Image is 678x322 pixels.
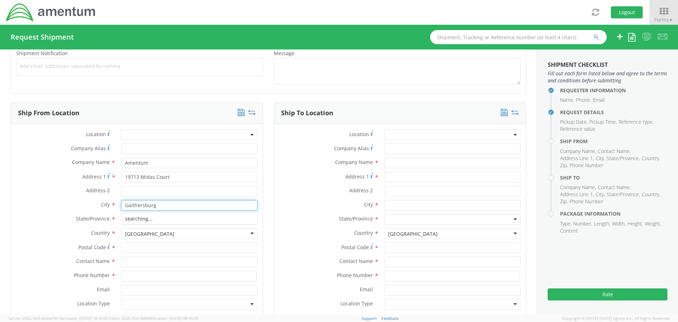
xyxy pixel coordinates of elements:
span: Add email addresses separated by comma [19,63,260,70]
span: ▼ [669,17,673,23]
span: Address 2 [349,187,373,194]
h3: Ship From Location [18,110,79,117]
li: Width [612,220,626,227]
div: [GEOGRAPHIC_DATA] [388,230,438,238]
span: Postal Code [341,244,369,251]
li: Reference value [560,125,595,133]
span: Country [354,229,373,236]
span: Location Type [340,300,373,307]
li: Length [594,220,610,227]
li: Phone Number [570,162,603,169]
li: Type [560,220,571,227]
li: Content [560,227,578,234]
h4: Ship From [560,139,667,144]
span: Email [97,286,110,293]
li: Reference type [619,118,653,125]
li: Address Line 1 [560,191,594,198]
span: Server: 2025.18.0-a0edd1917ac [8,316,108,321]
span: Shipment Notification [16,50,68,57]
span: Company Alias [71,145,106,152]
button: Rate [548,288,667,300]
span: State/Province [339,215,373,222]
span: Company Name [335,159,373,165]
span: City [101,201,110,208]
span: Contact Name [76,258,110,264]
h4: Request Shipment [11,33,74,41]
h3: Ship To Location [281,110,333,117]
li: State/Province [607,191,640,198]
a: Support [362,316,377,321]
li: Zip [560,162,568,169]
span: Forms [654,16,673,23]
span: Copyright © [DATE]-[DATE] Agistix Inc., All Rights Reserved [562,316,670,321]
li: State/Province [607,155,640,162]
li: Company Name [560,184,596,191]
span: Address 1 [345,173,369,180]
li: City [596,155,605,162]
span: Address 2 [86,187,110,194]
div: [GEOGRAPHIC_DATA] [125,230,174,238]
li: Zip [560,198,568,205]
span: Location Type [77,300,110,307]
button: Logout [611,6,643,18]
li: City [596,191,605,198]
li: Contact Name [598,148,631,155]
span: Client: 2025.18.0-0e69584 [109,316,198,321]
span: Location [349,131,369,137]
span: master, [DATE] 08:10:29 [155,316,198,321]
h4: Package Information [560,211,667,216]
li: Pickup Date [560,118,588,125]
li: Height [628,220,643,227]
li: Country [642,155,660,162]
li: Phone [576,96,591,104]
div: searching... [121,213,257,224]
span: Phone Number [74,272,110,279]
h4: Requester Information [560,88,667,93]
li: Pickup Time [589,118,617,125]
li: Number [573,220,592,227]
h4: Ship To [560,175,667,180]
li: Contact Name [598,184,631,191]
span: Country [91,229,110,236]
li: Address Line 1 [560,155,594,162]
span: City [364,201,373,208]
span: State/Province [76,215,110,222]
li: Phone Number [570,198,603,205]
li: Country [642,191,660,198]
li: Email [593,96,605,104]
span: Message [274,50,295,57]
li: Weight [645,220,661,227]
span: Location [86,131,106,137]
h4: Request Details [560,110,667,115]
span: Contact Name [339,258,373,264]
span: Email [360,286,373,293]
span: Phone Number [337,272,373,279]
li: Name [560,96,574,104]
span: Company Name [72,159,110,165]
img: dyn-intl-logo-049831509241104b2a82.png [5,2,96,22]
span: Fill out each form listed below and agree to the terms and conditions before submitting [548,70,667,84]
span: Postal Code [78,244,106,251]
li: Company Name [560,148,596,155]
span: master, [DATE] 10:10:00 [65,316,108,321]
span: Company Alias [334,145,369,152]
span: Address 1 [82,173,106,180]
input: Shipment, Tracking or Reference Number (at least 4 chars) [430,30,607,44]
h3: Shipment Checklist [548,62,667,68]
a: Feedback [381,316,399,321]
